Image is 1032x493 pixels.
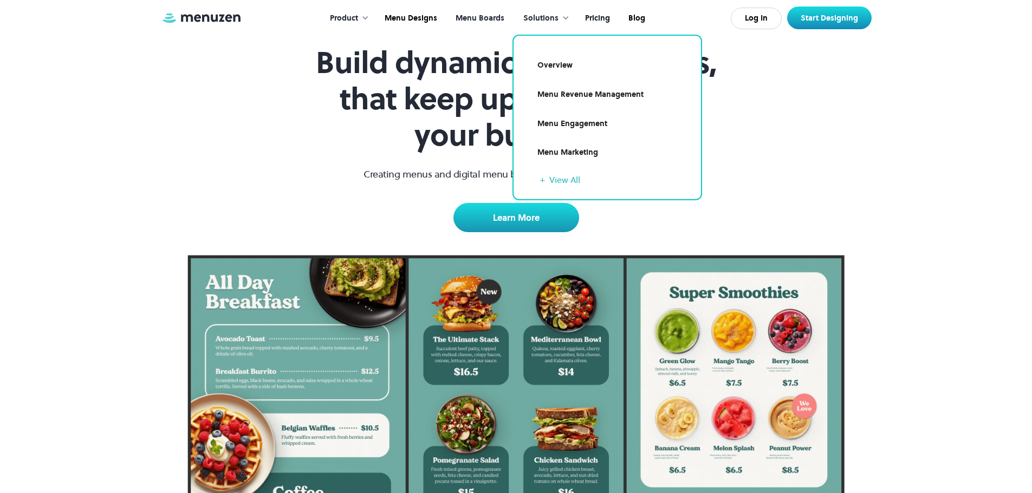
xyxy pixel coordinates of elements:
[512,2,575,35] div: Solutions
[330,12,358,24] div: Product
[527,140,688,165] a: Menu Marketing
[453,203,579,232] a: Learn More
[512,35,702,200] nav: Solutions
[787,6,872,29] a: Start Designing
[575,2,618,35] a: Pricing
[540,173,688,186] a: + View All
[319,2,374,35] div: Product
[374,2,445,35] a: Menu Designs
[523,12,559,24] div: Solutions
[527,111,688,136] a: Menu Engagement
[618,2,653,35] a: Blog
[445,2,512,35] a: Menu Boards
[364,167,668,181] p: Creating menus and digital menu board designs has never been easier!
[731,8,782,29] a: Log In
[308,44,724,154] h1: Build dynamic menu boards, that keep up to date with your business!
[527,53,688,78] a: Overview
[527,82,688,107] a: Menu Revenue Management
